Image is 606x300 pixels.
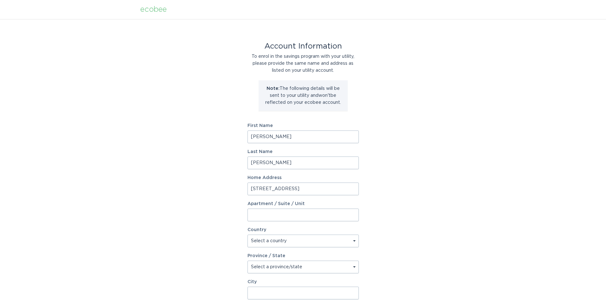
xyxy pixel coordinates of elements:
[263,85,343,106] p: The following details will be sent to your utility and won't be reflected on your ecobee account.
[247,123,359,128] label: First Name
[247,202,359,206] label: Apartment / Suite / Unit
[267,86,280,91] strong: Note:
[140,6,167,13] div: ecobee
[247,280,359,284] label: City
[247,43,359,50] div: Account Information
[247,176,359,180] label: Home Address
[247,254,285,258] label: Province / State
[247,228,266,232] label: Country
[247,150,359,154] label: Last Name
[247,53,359,74] div: To enrol in the savings program with your utility, please provide the same name and address as li...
